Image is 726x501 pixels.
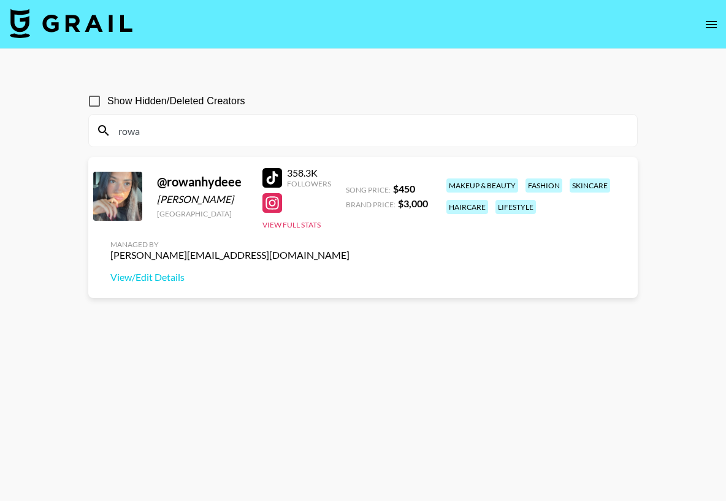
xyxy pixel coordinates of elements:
div: haircare [446,200,488,214]
span: Song Price: [346,185,391,194]
img: Grail Talent [10,9,132,38]
div: [GEOGRAPHIC_DATA] [157,209,248,218]
div: skincare [570,178,610,193]
a: View/Edit Details [110,271,350,283]
div: makeup & beauty [446,178,518,193]
div: fashion [525,178,562,193]
span: Show Hidden/Deleted Creators [107,94,245,109]
div: [PERSON_NAME] [157,193,248,205]
input: Search by User Name [111,121,630,140]
button: View Full Stats [262,220,321,229]
div: 358.3K [287,167,331,179]
div: lifestyle [495,200,536,214]
strong: $ 3,000 [398,197,428,209]
div: @ rowanhydeee [157,174,248,189]
strong: $ 450 [393,183,415,194]
button: open drawer [699,12,724,37]
span: Brand Price: [346,200,395,209]
div: Managed By [110,240,350,249]
div: Followers [287,179,331,188]
div: [PERSON_NAME][EMAIL_ADDRESS][DOMAIN_NAME] [110,249,350,261]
